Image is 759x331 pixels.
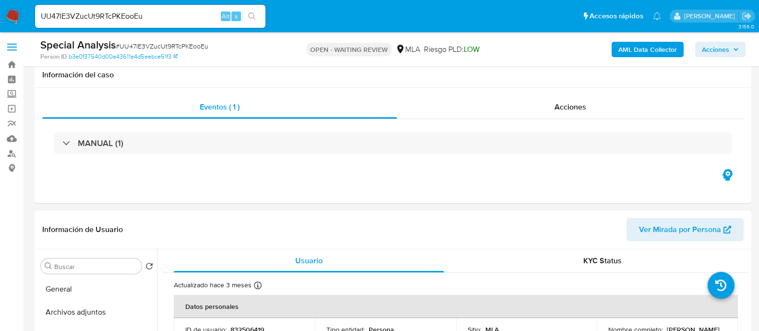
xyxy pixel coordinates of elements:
[695,42,746,57] button: Acciones
[583,255,622,266] span: KYC Status
[639,218,721,241] span: Ver Mirada por Persona
[35,10,265,23] input: Buscar usuario o caso...
[618,42,677,57] b: AML Data Collector
[54,132,732,154] div: MANUAL (1)
[295,255,323,266] span: Usuario
[464,44,480,55] span: LOW
[612,42,684,57] button: AML Data Collector
[200,101,240,112] span: Eventos ( 1 )
[742,11,752,21] a: Salir
[174,281,252,290] p: Actualizado hace 3 meses
[54,262,138,271] input: Buscar
[590,11,643,21] span: Accesos rápidos
[242,10,262,23] button: search-icon
[69,52,178,61] a: b3e0f37540d00e43611e4d5eebce51f3
[554,101,586,112] span: Acciones
[235,12,238,21] span: s
[396,44,420,55] div: MLA
[42,225,123,234] h1: Información de Usuario
[37,278,157,301] button: General
[653,12,661,20] a: Notificaciones
[40,52,67,61] b: Person ID
[222,12,229,21] span: Alt
[145,262,153,273] button: Volver al orden por defecto
[116,41,208,51] span: # UU47lE3VZucUt9RTcPKEooEu
[42,70,744,80] h1: Información del caso
[78,138,123,148] h3: MANUAL (1)
[684,12,738,21] p: martin.degiuli@mercadolibre.com
[424,44,480,55] span: Riesgo PLD:
[40,37,116,52] b: Special Analysis
[702,42,729,57] span: Acciones
[306,43,392,56] p: OPEN - WAITING REVIEW
[45,262,52,270] button: Buscar
[174,295,738,318] th: Datos personales
[626,218,744,241] button: Ver Mirada por Persona
[37,301,157,324] button: Archivos adjuntos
